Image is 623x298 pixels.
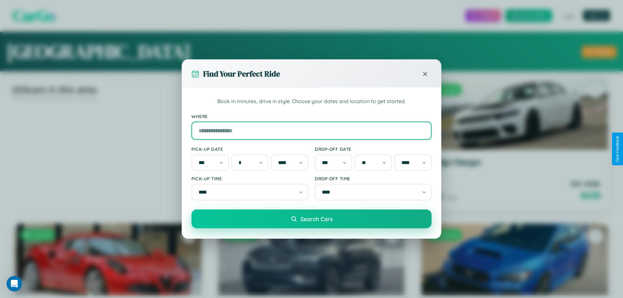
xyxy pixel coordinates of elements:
[315,146,432,152] label: Drop-off Date
[191,146,308,152] label: Pick-up Date
[203,68,280,79] h3: Find Your Perfect Ride
[191,209,432,228] button: Search Cars
[300,215,333,222] span: Search Cars
[191,97,432,106] p: Book in minutes, drive in style. Choose your dates and location to get started.
[191,113,432,119] label: Where
[191,176,308,181] label: Pick-up Time
[315,176,432,181] label: Drop-off Time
